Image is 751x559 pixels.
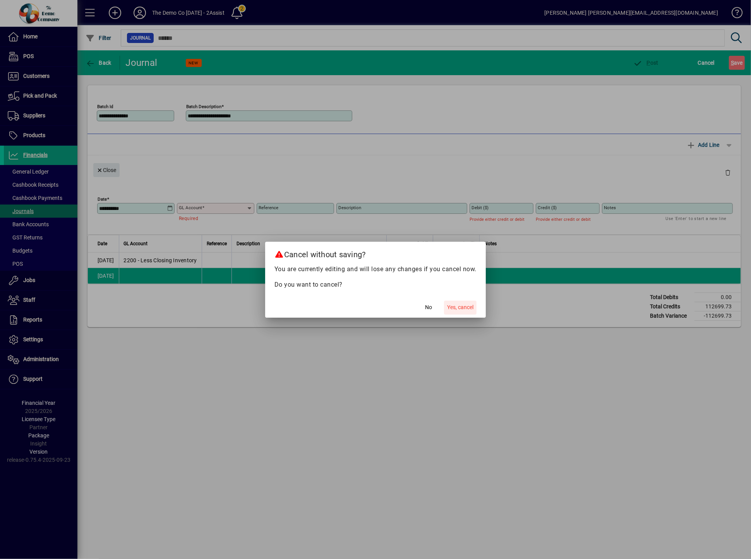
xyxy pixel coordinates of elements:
[447,303,473,311] span: Yes, cancel
[265,242,486,264] h2: Cancel without saving?
[444,301,477,315] button: Yes, cancel
[416,301,441,315] button: No
[425,303,432,311] span: No
[274,265,477,274] p: You are currently editing and will lose any changes if you cancel now.
[274,280,477,289] p: Do you want to cancel?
